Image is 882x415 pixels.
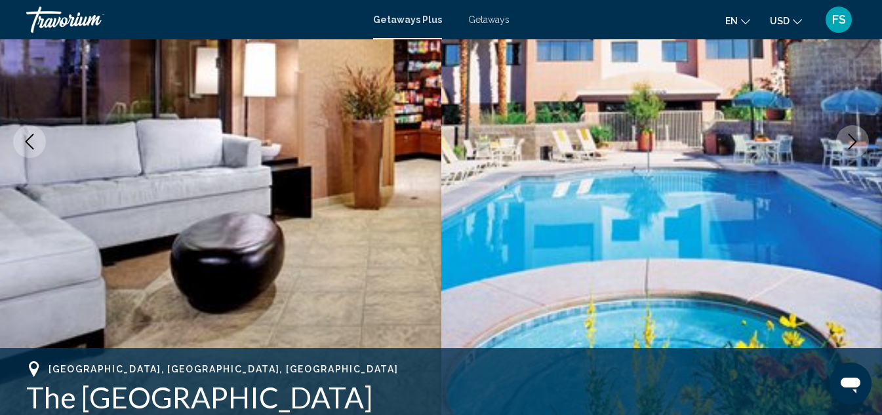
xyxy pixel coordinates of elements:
[49,364,398,374] span: [GEOGRAPHIC_DATA], [GEOGRAPHIC_DATA], [GEOGRAPHIC_DATA]
[822,6,856,33] button: User Menu
[832,13,846,26] span: FS
[26,380,856,414] h1: The [GEOGRAPHIC_DATA]
[373,14,442,25] a: Getaways Plus
[468,14,510,25] a: Getaways
[725,16,738,26] span: en
[26,7,360,33] a: Travorium
[770,16,790,26] span: USD
[836,125,869,158] button: Next image
[830,363,872,405] iframe: Button to launch messaging window
[13,125,46,158] button: Previous image
[725,11,750,30] button: Change language
[770,11,802,30] button: Change currency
